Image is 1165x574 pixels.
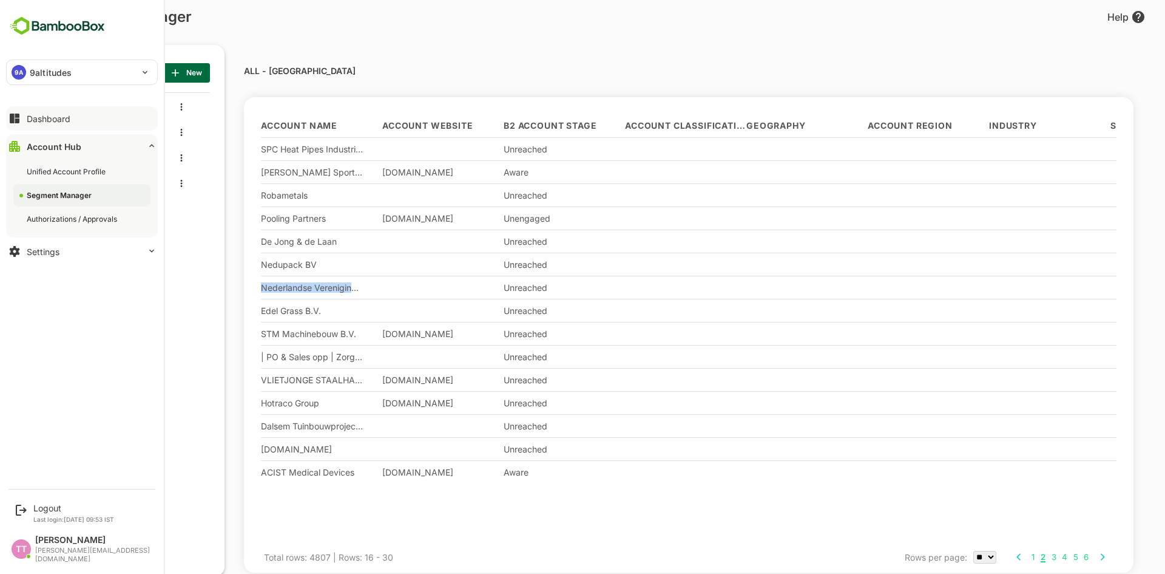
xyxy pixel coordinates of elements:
div: Hotraco Group [218,398,320,408]
div: Unreached [461,282,563,293]
span: B2 Account Stage [461,122,554,129]
div: [PERSON_NAME] Sports International [218,167,320,177]
div: [PERSON_NAME] [35,535,152,545]
button: 3 [1008,549,1015,564]
div: 9A9altitudes [7,60,157,84]
div: [PERSON_NAME][EMAIL_ADDRESS][DOMAIN_NAME] [35,547,152,563]
div: Unengaged [461,213,563,224]
div: Aware [461,167,563,177]
div: [DOMAIN_NAME] [340,167,442,177]
span: ALL - Portugal [35,179,106,189]
span: Rows per page: [862,552,925,562]
div: Pooling Partners [218,213,320,224]
div: [DOMAIN_NAME] [340,375,442,385]
div: Unreached [461,375,563,385]
span: Industry [947,122,994,129]
button: more actions [136,178,142,189]
div: [DOMAIN_NAME] [340,329,442,339]
div: Nederlandse Vereniging voor Cardiologie [218,282,320,293]
div: Unreached [461,398,563,408]
div: 9A [12,65,26,80]
div: Dashboard [27,114,70,124]
div: Unreached [461,421,563,431]
div: Unreached [461,259,563,270]
div: SPC Heat Pipes Industries [218,144,320,154]
div: Settings [27,247,59,257]
div: [DOMAIN_NAME] [340,467,442,477]
button: more actions [136,152,142,163]
span: Account Region [825,122,910,129]
button: 6 [1041,549,1047,564]
div: [DOMAIN_NAME] [340,213,442,224]
img: BambooboxFullLogoMark.5f36c76dfaba33ec1ec1367b70bb1252.svg [6,15,109,38]
div: Dalsem Tuinbouwprojecten B.V. [218,421,320,431]
button: 4 [1019,549,1026,564]
span: Account Website [340,122,431,129]
div: Unreached [461,444,563,454]
span: Account Name [218,122,295,129]
div: ACIST Medical Devices [218,467,320,477]
span: ALL - Netherlands [35,153,106,163]
span: ALL - Belgium [35,102,106,112]
button: Settings [6,239,158,264]
div: Help [1065,10,1103,24]
div: | PO & Sales opp | Zorg voor data [218,352,320,362]
span: Account Classification [582,122,704,129]
div: Logout [33,503,114,513]
div: VLIETJONGE STAALHANDEL [218,375,320,385]
p: ALL - [GEOGRAPHIC_DATA] [201,67,313,75]
button: New [121,63,167,83]
div: Unreached [461,236,563,247]
div: Unreached [461,144,563,154]
div: Segment Manager [27,190,94,200]
div: Total rows: 4807 | Rows: 16 - 30 [221,544,351,570]
div: Aware [461,467,563,477]
span: New [130,65,158,81]
div: Account Hub [27,142,81,152]
button: 2 [997,549,1004,564]
p: SEGMENT LIST [15,63,76,83]
div: [DOMAIN_NAME] [340,398,442,408]
div: De Jong & de Laan [218,236,320,247]
div: Unified Account Profile [27,166,108,177]
button: Dashboard [6,106,158,131]
div: STM Machinebouw B.V. [218,329,320,339]
div: Unreached [461,306,563,316]
div: Robametals [218,190,320,200]
button: more actions [136,101,142,112]
p: Last login: [DATE] 09:53 IST [33,516,114,523]
button: 1 [988,549,993,564]
span: Geography [704,122,763,129]
span: Sub Industry [1068,122,1136,129]
div: Unreached [461,352,563,362]
p: 9altitudes [30,66,72,79]
div: Unreached [461,329,563,339]
div: Edel Grass B.V. [218,306,320,316]
div: Nedupack BV [218,259,320,270]
span: ALL - Denmark [35,128,106,138]
button: Account Hub [6,134,158,159]
div: Unreached [461,190,563,200]
button: 5 [1030,549,1036,564]
div: TT [12,539,31,559]
button: more actions [136,127,142,138]
div: [DOMAIN_NAME] [218,444,320,454]
div: Authorizations / Approvals [27,214,120,224]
